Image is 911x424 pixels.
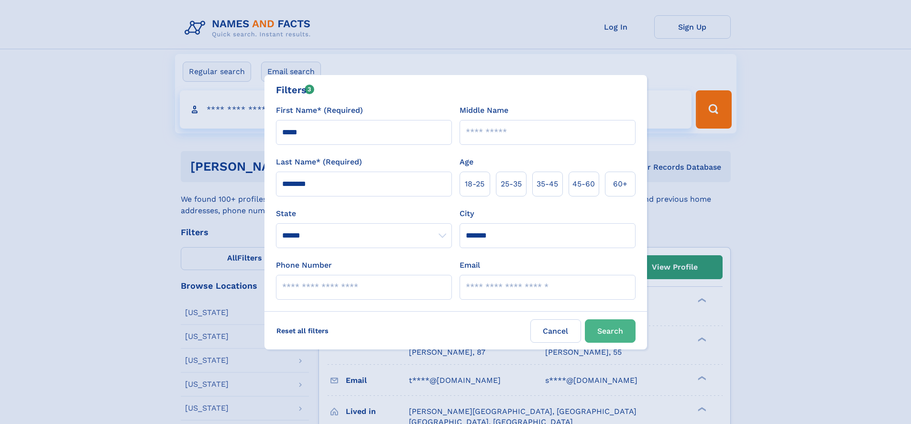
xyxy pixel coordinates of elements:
[460,260,480,271] label: Email
[276,105,363,116] label: First Name* (Required)
[613,178,627,190] span: 60+
[530,319,581,343] label: Cancel
[501,178,522,190] span: 25‑35
[460,156,473,168] label: Age
[270,319,335,342] label: Reset all filters
[276,156,362,168] label: Last Name* (Required)
[585,319,636,343] button: Search
[276,83,315,97] div: Filters
[465,178,484,190] span: 18‑25
[460,208,474,219] label: City
[537,178,558,190] span: 35‑45
[276,208,452,219] label: State
[460,105,508,116] label: Middle Name
[276,260,332,271] label: Phone Number
[572,178,595,190] span: 45‑60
